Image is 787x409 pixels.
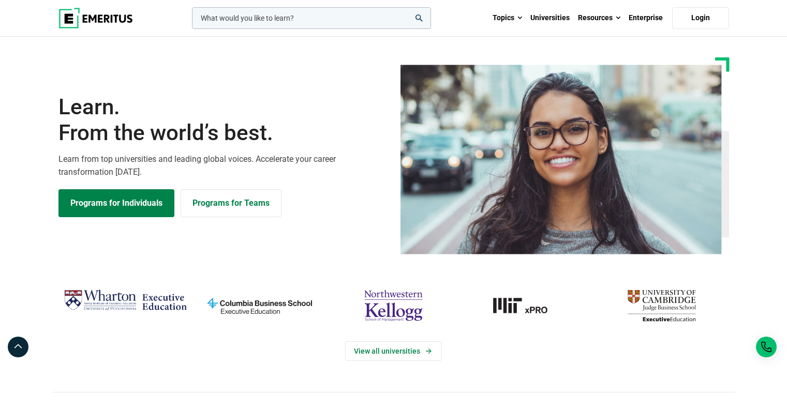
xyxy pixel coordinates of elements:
[466,285,589,326] img: MIT xPRO
[400,65,722,254] img: Learn from the world's best
[192,7,431,29] input: woocommerce-product-search-field-0
[332,285,455,326] img: northwestern-kellogg
[466,285,589,326] a: MIT-xPRO
[58,153,388,179] p: Learn from top universities and leading global voices. Accelerate your career transformation [DATE].
[64,285,187,316] img: Wharton Executive Education
[58,120,388,146] span: From the world’s best.
[58,94,388,146] h1: Learn.
[181,189,281,217] a: Explore for Business
[600,285,723,326] img: cambridge-judge-business-school
[345,341,442,361] a: View Universities
[58,189,174,217] a: Explore Programs
[672,7,729,29] a: Login
[198,285,321,326] img: columbia-business-school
